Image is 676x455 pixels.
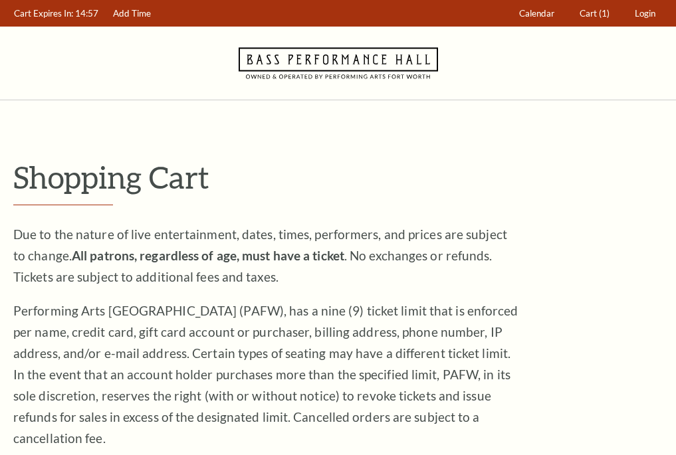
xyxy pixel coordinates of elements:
[14,8,73,19] span: Cart Expires In:
[13,227,507,284] span: Due to the nature of live entertainment, dates, times, performers, and prices are subject to chan...
[629,1,662,27] a: Login
[513,1,561,27] a: Calendar
[13,160,663,194] p: Shopping Cart
[13,300,518,449] p: Performing Arts [GEOGRAPHIC_DATA] (PAFW), has a nine (9) ticket limit that is enforced per name, ...
[519,8,554,19] span: Calendar
[580,8,597,19] span: Cart
[574,1,616,27] a: Cart (1)
[107,1,158,27] a: Add Time
[75,8,98,19] span: 14:57
[599,8,610,19] span: (1)
[72,248,344,263] strong: All patrons, regardless of age, must have a ticket
[635,8,655,19] span: Login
